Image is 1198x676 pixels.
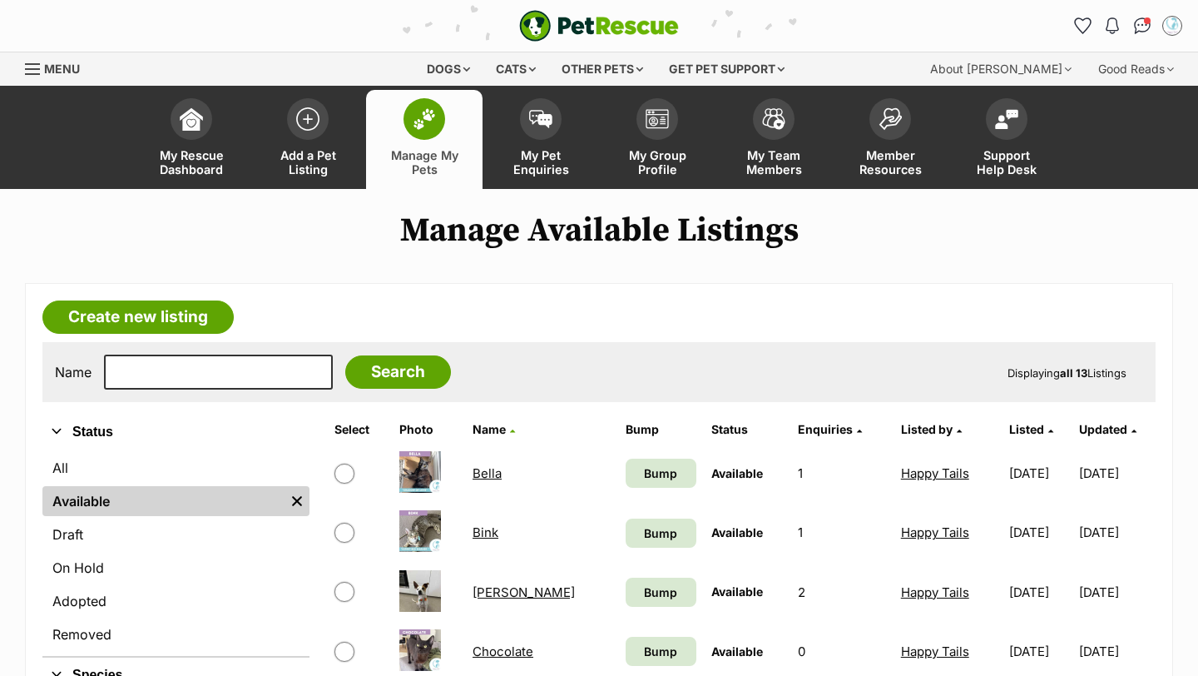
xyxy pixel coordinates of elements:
span: Available [711,466,763,480]
a: Remove filter [285,486,309,516]
a: Enquiries [798,422,862,436]
img: Happy Tails profile pic [1164,17,1181,34]
th: Bump [619,416,704,443]
a: My Team Members [715,90,832,189]
a: Bump [626,578,697,607]
a: PetRescue [519,10,679,42]
img: dashboard-icon-eb2f2d2d3e046f16d808141f083e7271f6b2e854fb5c12c21221c1fb7104beca.svg [180,107,203,131]
button: Notifications [1099,12,1126,39]
td: 1 [791,445,892,502]
img: team-members-icon-5396bd8760b3fe7c0b43da4ab00e1e3bb1a5d9ba89233759b79545d2d3fc5d0d.svg [762,108,785,130]
a: Menu [25,52,92,82]
td: 1 [791,504,892,561]
a: Listed [1009,422,1053,436]
a: Happy Tails [901,524,969,540]
span: Bump [644,465,677,482]
div: Cats [484,52,547,86]
a: Bump [626,519,697,548]
td: 2 [791,564,892,621]
a: Conversations [1129,12,1156,39]
a: Manage My Pets [366,90,483,189]
span: Available [711,525,763,539]
span: Updated [1079,422,1127,436]
img: member-resources-icon-8e73f808a243e03378d46382f2149f9095a855e16c252ad45f914b54edf8863c.svg [879,107,902,130]
a: Bump [626,459,697,488]
span: Listed by [901,422,953,436]
img: help-desk-icon-fdf02630f3aa405de69fd3d07c3f3aa587a6932b1a1747fa1d2bba05be0121f9.svg [995,109,1018,129]
a: Bella [473,465,502,481]
a: All [42,453,309,483]
a: Bink [473,524,498,540]
td: [DATE] [1079,445,1154,502]
span: My Team Members [736,148,811,176]
span: Support Help Desk [969,148,1044,176]
img: add-pet-listing-icon-0afa8454b4691262ce3f59096e99ab1cd57d4a30225e0717b998d2c9b9846f56.svg [296,107,319,131]
a: On Hold [42,553,309,583]
img: logo-e224e6f780fb5917bec1dbf3a21bbac754714ae5b6737aabdf751b685950b380.svg [519,10,679,42]
td: [DATE] [1002,564,1077,621]
a: [PERSON_NAME] [473,584,575,600]
span: Bump [644,643,677,660]
a: Create new listing [42,301,234,334]
span: Available [711,584,763,599]
a: Listed by [901,422,962,436]
img: pet-enquiries-icon-7e3ad2cf08bfb03b45e93fb7055b45f3efa6380592205ae92323e6603595dc1f.svg [529,110,552,128]
div: Get pet support [657,52,796,86]
span: Member Resources [853,148,928,176]
div: Dogs [415,52,482,86]
a: Draft [42,519,309,549]
th: Status [705,416,790,443]
a: Add a Pet Listing [250,90,366,189]
button: Status [42,421,309,443]
a: Favourites [1069,12,1096,39]
a: My Pet Enquiries [483,90,599,189]
img: chat-41dd97257d64d25036548639549fe6c8038ab92f7586957e7f3b1b290dea8141.svg [1134,17,1151,34]
a: Happy Tails [901,584,969,600]
a: Name [473,422,515,436]
th: Photo [393,416,464,443]
span: Listed [1009,422,1044,436]
a: Bump [626,637,697,666]
button: My account [1159,12,1186,39]
img: group-profile-icon-3fa3cf56718a62981997c0bc7e787c4b2cf8bcc04b72c1350f741eb67cf2f40e.svg [646,109,669,129]
label: Name [55,365,92,380]
td: [DATE] [1002,504,1077,561]
span: My Group Profile [620,148,695,176]
span: Manage My Pets [387,148,462,176]
a: Happy Tails [901,644,969,659]
input: Search [345,355,451,389]
a: My Rescue Dashboard [133,90,250,189]
img: notifications-46538b983faf8c2785f20acdc204bb7945ddae34d4c08c2a6579f10ce5e182be.svg [1106,17,1119,34]
a: My Group Profile [599,90,715,189]
div: Status [42,450,309,656]
a: Member Resources [832,90,948,189]
a: Available [42,486,285,516]
span: translation missing: en.admin.listings.index.attributes.enquiries [798,422,853,436]
td: [DATE] [1079,504,1154,561]
a: Removed [42,619,309,649]
span: My Rescue Dashboard [154,148,229,176]
span: Add a Pet Listing [270,148,345,176]
img: manage-my-pets-icon-02211641906a0b7f246fdf0571729dbe1e7629f14944591b6c1af311fb30b64b.svg [413,108,436,130]
ul: Account quick links [1069,12,1186,39]
div: Other pets [550,52,655,86]
span: Available [711,644,763,659]
a: Updated [1079,422,1136,436]
th: Select [328,416,391,443]
strong: all 13 [1060,366,1087,380]
div: About [PERSON_NAME] [918,52,1083,86]
span: Displaying Listings [1007,366,1126,380]
span: Name [473,422,506,436]
a: Support Help Desk [948,90,1065,189]
td: [DATE] [1079,564,1154,621]
a: Chocolate [473,644,533,659]
a: Adopted [42,586,309,616]
span: Bump [644,524,677,542]
div: Good Reads [1087,52,1186,86]
span: Bump [644,584,677,601]
span: My Pet Enquiries [503,148,578,176]
a: Happy Tails [901,465,969,481]
span: Menu [44,62,80,76]
td: [DATE] [1002,445,1077,502]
